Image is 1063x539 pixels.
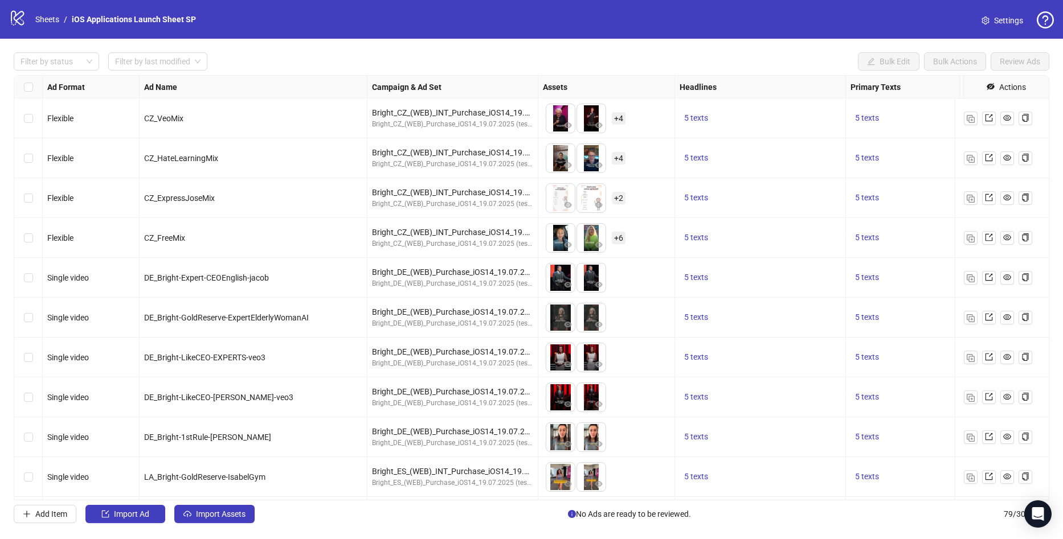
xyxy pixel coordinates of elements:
div: Actions [999,81,1026,93]
span: eye [564,281,572,289]
img: Asset 2 [577,303,606,332]
div: Open Intercom Messenger [1024,500,1052,528]
button: 5 texts [851,231,884,245]
span: 5 texts [684,352,708,361]
span: eye [564,241,572,249]
span: + 4 [612,152,625,164]
span: + 2 [612,192,625,204]
span: 5 texts [855,193,879,202]
span: Single video [47,393,89,402]
span: eye [1003,433,1011,441]
img: Asset 1 [546,383,575,412]
button: 5 texts [680,112,713,125]
span: eye [1003,313,1011,321]
span: eye-invisible [987,83,995,90]
span: 5 texts [855,153,879,162]
button: Add Item [14,505,76,523]
span: 5 texts [855,352,879,361]
span: CZ_FreeMix [144,233,185,242]
span: copy [1021,273,1029,281]
button: 5 texts [680,231,713,245]
span: 5 texts [684,113,708,122]
span: info-circle [568,510,576,518]
button: Preview [561,318,575,332]
img: Duplicate [967,155,975,163]
span: 5 texts [855,113,879,122]
span: 5 texts [684,432,708,441]
strong: Headlines [680,81,717,93]
span: CZ_HateLearningMix [144,154,218,163]
img: Asset 1 [546,264,575,292]
span: eye [564,480,572,488]
div: Bright_DE_(WEB)_Purchase_iOS14_19.07.2025 (test-pac11) [372,306,533,318]
span: + 4 [612,112,625,125]
img: Asset 2 [577,383,606,412]
button: Preview [592,478,606,491]
span: Flexible [47,194,73,203]
span: eye [595,201,603,209]
span: export [985,472,993,480]
strong: Campaign & Ad Set [372,81,441,93]
button: Import Ad [85,505,165,523]
button: 5 texts [680,470,713,484]
span: cloud-upload [183,510,191,518]
button: Duplicate [964,430,978,444]
span: copy [1021,233,1029,241]
button: Duplicate [964,191,978,205]
button: Preview [592,238,606,252]
button: Preview [592,119,606,133]
span: eye [595,440,603,448]
span: export [985,114,993,122]
strong: Assets [543,81,567,93]
button: Bulk Actions [924,52,986,71]
button: Preview [592,358,606,372]
a: Settings [972,11,1032,30]
img: Asset 1 [546,343,575,372]
img: Duplicate [967,394,975,402]
img: Asset 1 [546,224,575,252]
button: 5 texts [851,430,884,444]
span: eye [1003,273,1011,281]
span: No Ads are ready to be reviewed. [568,508,691,520]
span: DE_Bright-Expert-CEOEnglish-jacob [144,273,269,282]
button: Bulk Edit [858,52,919,71]
button: Preview [561,478,575,491]
button: 5 texts [851,470,884,484]
img: Asset 2 [577,343,606,372]
span: 5 texts [855,312,879,322]
span: Flexible [47,114,73,123]
button: 5 texts [680,191,713,205]
span: eye [564,201,572,209]
button: Preview [561,358,575,372]
div: Bright_CZ_(WEB)_Purchase_iOS14_19.07.2025 (test-pac8) [372,199,533,209]
img: Asset 2 [577,184,606,212]
span: copy [1021,313,1029,321]
img: Asset 1 [546,463,575,491]
button: Duplicate [964,231,978,245]
button: Preview [561,119,575,133]
div: Select row 1 [14,98,43,138]
div: Bright_DE_(WEB)_Purchase_iOS14_19.07.2025 (test-pac11) [372,345,533,358]
span: copy [1021,393,1029,401]
span: export [985,313,993,321]
span: Settings [994,14,1023,27]
span: eye [1003,114,1011,122]
button: Preview [561,199,575,212]
div: Bright_CZ_(WEB)_INT_Purchase_iOS14_19.07.2025 (test-pac8) [372,106,533,119]
div: Select row 11 [14,497,43,537]
button: Preview [561,398,575,412]
span: export [985,194,993,201]
span: DE_Bright-LikeCEO-[PERSON_NAME]-veo3 [144,393,293,402]
span: 5 texts [684,233,708,242]
button: 5 texts [851,271,884,285]
button: Duplicate [964,390,978,404]
span: Flexible [47,233,73,242]
span: export [985,393,993,401]
span: LA_Bright-GoldReserve-IsabelGym [144,472,265,482]
span: eye [1003,472,1011,480]
div: Bright_DE_(WEB)_Purchase_iOS14_19.07.2025 (test-pac11) [372,266,533,278]
span: export [985,433,993,441]
span: DE_Bright-1stRule-[PERSON_NAME] [144,433,271,442]
div: Select row 4 [14,218,43,258]
div: Select row 7 [14,338,43,377]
